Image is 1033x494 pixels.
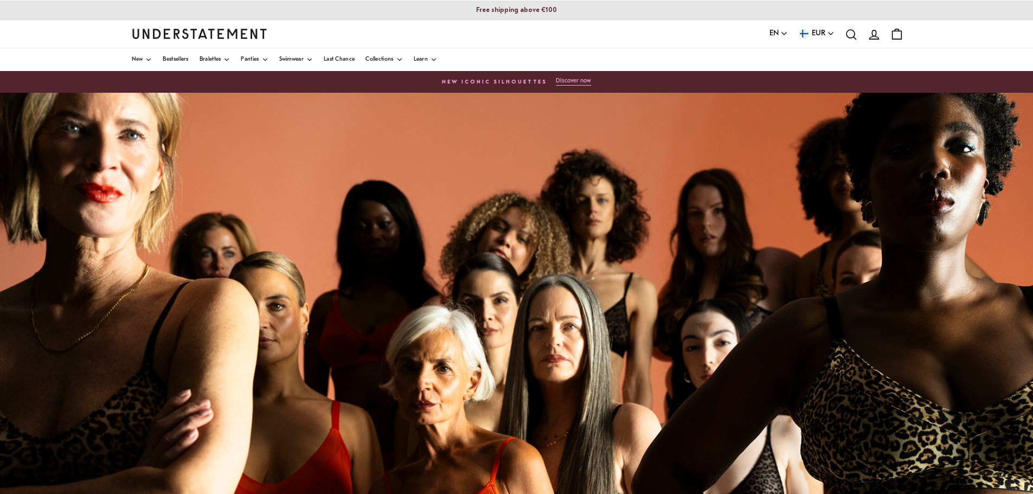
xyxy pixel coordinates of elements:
span: Bestsellers [163,57,188,62]
span: New [132,57,143,62]
a: Understatement Homepage [132,29,267,39]
a: Bestsellers [163,48,188,71]
a: Swimwear [279,48,313,71]
span: Learn [414,57,428,62]
a: New [132,48,152,71]
span: EUR [812,28,825,40]
button: EUR [799,28,835,40]
span: Collections [365,57,393,62]
span: Panties [241,57,259,62]
h6: New Iconic Silhouettes [442,79,547,86]
span: EN [769,28,779,40]
a: Panties [241,48,268,71]
a: Bralettes [200,48,230,71]
p: Discover now [556,78,591,85]
a: Learn [414,48,438,71]
span: Last Chance [324,57,355,62]
a: Collections [365,48,402,71]
a: New Iconic Silhouettes Discover now [11,74,1022,89]
span: Bralettes [200,57,221,62]
span: Swimwear [279,57,304,62]
a: Last Chance [324,48,355,71]
button: EN [769,28,788,40]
